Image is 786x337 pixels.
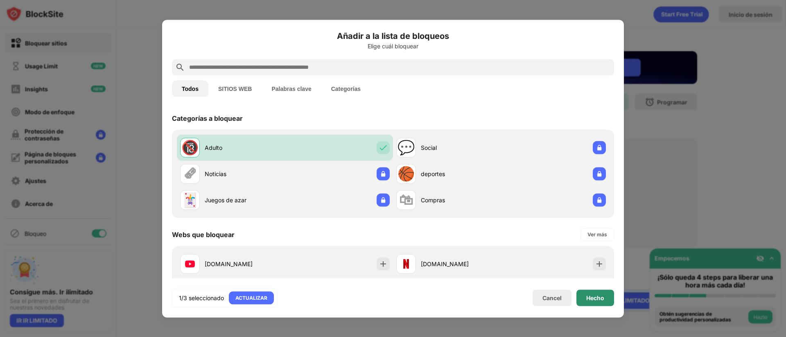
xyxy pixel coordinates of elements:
div: Categorías a bloquear [172,114,243,122]
div: Ver más [587,230,607,238]
div: 🛍 [399,192,413,208]
div: 🗞 [183,165,197,182]
div: 1/3 seleccionado [179,294,224,302]
div: Elige cuál bloquear [172,43,614,49]
div: Juegos de azar [205,196,285,204]
div: Cancel [542,294,562,301]
h6: Añadir a la lista de bloqueos [172,29,614,42]
div: Compras [421,196,501,204]
div: 💬 [398,139,415,156]
div: 🔞 [181,139,199,156]
img: favicons [401,259,411,269]
div: [DOMAIN_NAME] [205,260,285,268]
img: search.svg [175,62,185,72]
div: ACTUALIZAR [235,294,267,302]
div: Hecho [586,294,604,301]
div: Webs que bloquear [172,230,235,238]
button: Todos [172,80,208,97]
div: Noticias [205,170,285,178]
img: favicons [185,259,195,269]
button: Categorías [321,80,370,97]
div: Adulto [205,143,285,152]
button: Palabras clave [262,80,321,97]
div: Social [421,143,501,152]
button: SITIOS WEB [208,80,262,97]
div: [DOMAIN_NAME] [421,260,501,268]
div: 🃏 [181,192,199,208]
div: 🏀 [398,165,415,182]
div: deportes [421,170,501,178]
